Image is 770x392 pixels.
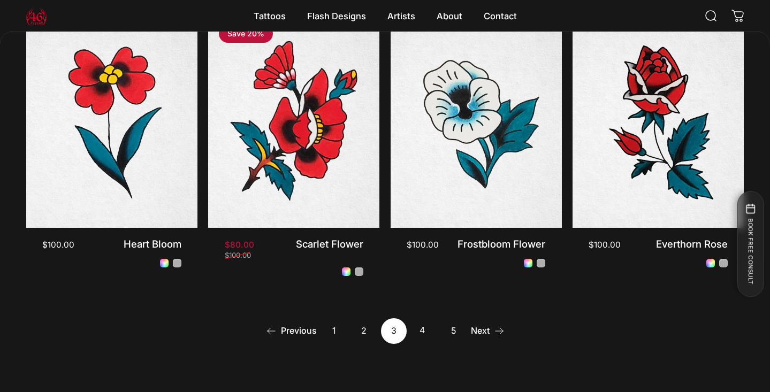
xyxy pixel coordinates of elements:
a: Everthorn Rose [656,238,728,250]
a: Scarlet Flower [296,238,363,250]
a: 1 [321,318,347,344]
button: BOOK FREE CONSULT [737,191,764,297]
img: Frostbloom Flower [391,14,562,228]
summary: Artists [377,5,426,27]
a: Everthorn Rose - Colour [706,259,715,267]
summary: Tattoos [243,5,296,27]
a: Next [471,318,505,344]
a: 2 [351,318,377,344]
a: Previous [266,318,317,344]
span: $100.00 [407,241,439,249]
img: Heart Bloom [26,14,197,228]
span: $100.00 [225,252,251,259]
a: 0 items [726,4,750,28]
a: Heart Bloom - Colour [160,259,169,267]
a: Scarlet Flower - Black and Grey [355,267,363,276]
a: Frostbloom Flower - Colour [524,259,532,267]
a: Frostbloom Flower [458,238,545,250]
img: Scarlet Flower [208,14,379,228]
a: 4 [411,318,437,344]
summary: About [426,5,473,27]
img: Everthorn Rose [573,14,744,228]
a: Frostbloom Flower - Black and Grey [537,259,545,267]
a: Heart Bloom - Black and Grey [173,259,181,267]
a: Everthorn Rose - Black and Grey [719,259,728,267]
a: Heart Bloom [124,238,181,250]
span: $100.00 [42,241,74,249]
span: $80.00 [225,241,254,249]
nav: Primary [243,5,528,27]
a: 5 [441,318,467,344]
summary: Flash Designs [296,5,377,27]
a: Scarlet Flower - Colour [342,267,350,276]
span: $100.00 [589,241,621,249]
a: Contact [473,5,528,27]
